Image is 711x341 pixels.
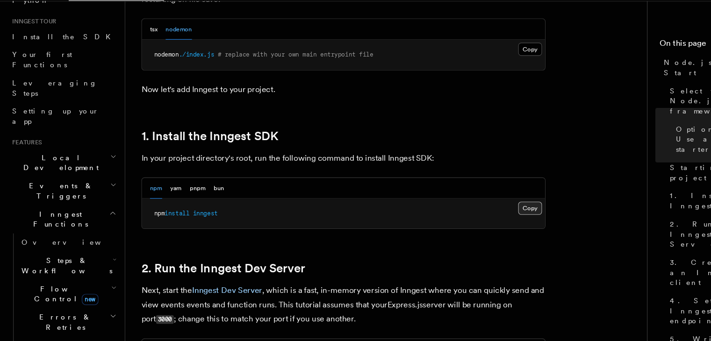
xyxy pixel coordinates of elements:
button: Errors & Retries [16,310,110,336]
a: Inngest Dev Server [178,290,243,298]
a: Contact sales [553,6,638,21]
p: Now let's add Inngest to your project. [131,102,505,115]
span: Select your Node.js framework [620,105,700,133]
span: Documentation [69,9,146,17]
button: Copy [480,65,502,77]
button: tsx [139,43,146,62]
span: Local Development [7,166,102,185]
a: Select your Node.js framework [616,101,700,136]
button: yarn [158,190,168,209]
h4: On this page [610,60,700,75]
button: Inngest Functions [7,215,110,241]
button: Copy [480,212,502,224]
span: Install the SDK [11,55,108,63]
button: Events & Triggers [7,189,110,215]
span: ./index.js [165,72,198,79]
span: Your first Functions [11,72,67,89]
a: Setting up your app [7,120,110,146]
a: 2. Run the Inngest Dev Server [616,224,700,260]
a: Node.js Quick Start [610,75,700,101]
a: Documentation [64,3,152,26]
span: Optional: Use a starter project [625,140,700,168]
span: Flow Control [16,288,103,306]
button: Local Development [7,163,110,189]
span: Node.js Quick Start [614,78,700,97]
a: 1. Install the Inngest SDK [131,145,258,158]
span: install [152,220,175,226]
a: Leveraging Steps [7,93,110,120]
span: Setting up your app [11,124,92,141]
span: inngest [179,220,201,226]
a: Starting your project [616,172,700,198]
a: 2. Run the Inngest Dev Server [131,267,282,280]
span: Overview [20,246,116,253]
a: 1. Install the Inngest SDK [616,198,700,224]
span: Inngest Functions [7,219,101,237]
a: 4. Set up the Inngest http endpoint [616,295,700,331]
span: new [76,297,91,307]
a: AgentKit [213,3,274,25]
a: Install the SDK [7,50,110,67]
span: 4. Set up the Inngest http endpoint [620,299,700,327]
span: Errors & Retries [16,314,101,333]
a: Examples [152,3,213,25]
button: pnpm [176,190,190,209]
button: Flow Controlnew [16,284,110,310]
code: 3000 [144,317,161,325]
a: 3. Create an Inngest client [616,260,700,295]
a: Sign Up [642,6,704,21]
span: Leveraging Steps [11,98,90,115]
span: Features [7,153,39,161]
a: Overview [16,241,110,258]
button: Search...Ctrl+K [304,6,457,21]
span: # replace with your own main entrypoint file [201,72,345,79]
span: 2. Run the Inngest Dev Server [620,228,700,256]
a: Your first Functions [7,67,110,93]
button: Toggle dark mode [515,7,537,19]
p: In your project directory's root, run the following command to install Inngest SDK: [131,165,505,178]
span: npm [143,220,152,226]
span: Starting your project [620,176,700,194]
button: Steps & Workflows [16,258,110,284]
span: Steps & Workflows [16,262,104,280]
a: Optional: Use a starter project [622,136,700,172]
span: nodemon [143,72,165,79]
span: Inngest tour [7,41,52,49]
span: 1. Install the Inngest SDK [620,202,700,220]
kbd: Ctrl+K [431,8,452,18]
button: nodemon [153,43,178,62]
span: Examples [158,9,208,17]
button: npm [139,190,150,209]
span: Events & Triggers [7,192,102,211]
span: AgentKit [219,9,268,17]
span: 3. Create an Inngest client [620,263,700,291]
button: bun [198,190,208,209]
p: Next, start the , which is a fast, in-memory version of Inngest where you can quickly send and vi... [131,288,505,327]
